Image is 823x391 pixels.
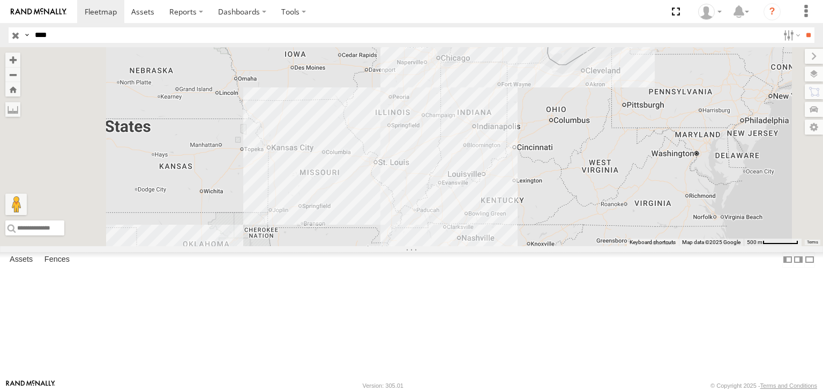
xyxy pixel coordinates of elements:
[630,239,676,246] button: Keyboard shortcuts
[747,239,762,245] span: 500 m
[39,252,75,267] label: Fences
[779,27,802,43] label: Search Filter Options
[744,239,802,246] button: Map Scale: 500 m per 63 pixels
[11,8,66,16] img: rand-logo.svg
[23,27,31,43] label: Search Query
[805,120,823,135] label: Map Settings
[710,382,817,389] div: © Copyright 2025 -
[793,252,804,268] label: Dock Summary Table to the Right
[764,3,781,20] i: ?
[760,382,817,389] a: Terms and Conditions
[6,380,55,391] a: Visit our Website
[5,53,20,67] button: Zoom in
[694,4,725,20] div: Alfonso Garay
[5,82,20,97] button: Zoom Home
[5,67,20,82] button: Zoom out
[804,252,815,268] label: Hide Summary Table
[682,239,740,245] span: Map data ©2025 Google
[4,252,38,267] label: Assets
[782,252,793,268] label: Dock Summary Table to the Left
[5,194,27,215] button: Drag Pegman onto the map to open Street View
[5,102,20,117] label: Measure
[807,240,818,245] a: Terms
[363,382,403,389] div: Version: 305.01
